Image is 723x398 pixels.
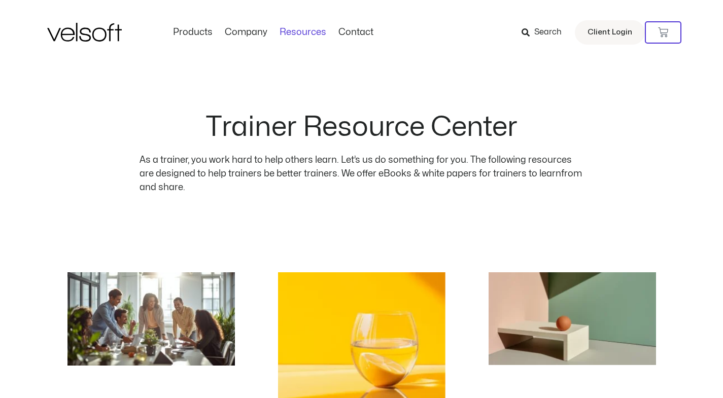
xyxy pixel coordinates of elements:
a: Search [522,24,569,41]
a: ResourcesMenu Toggle [273,27,332,38]
a: Client Login [575,20,645,45]
span: Client Login [588,26,632,39]
a: ContactMenu Toggle [332,27,380,38]
p: As a trainer, you work hard to help others learn. Let’s us do something for you. The following re... [140,153,583,194]
h2: Trainer Resource Center [206,114,518,141]
a: CompanyMenu Toggle [219,27,273,38]
img: Velsoft Training Materials [47,23,122,42]
a: ProductsMenu Toggle [167,27,219,38]
nav: Menu [167,27,380,38]
span: Search [534,26,562,39]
